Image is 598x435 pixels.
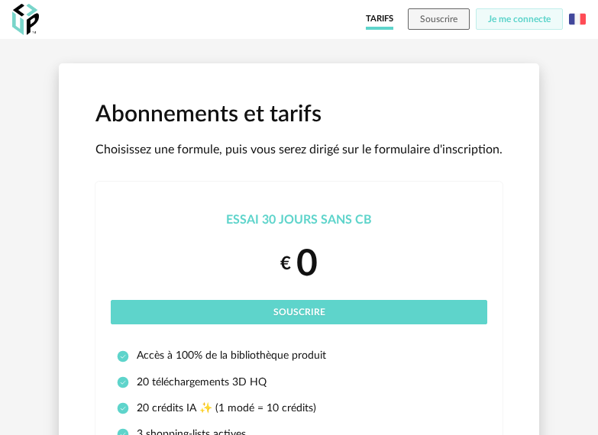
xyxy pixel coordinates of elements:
[420,14,457,24] span: Souscrire
[111,212,487,228] div: Essai 30 jours sans CB
[117,349,481,362] li: Accès à 100% de la bibliothèque produit
[117,375,481,389] li: 20 téléchargements 3D HQ
[95,100,503,130] h1: Abonnements et tarifs
[111,300,487,324] button: Souscrire
[488,14,551,24] span: Je me connecte
[12,4,39,35] img: OXP
[117,401,481,415] li: 20 crédits IA ✨ (1 modé = 10 crédits)
[476,8,563,30] button: Je me connecte
[569,11,586,27] img: fr
[408,8,470,30] button: Souscrire
[280,253,291,276] small: €
[296,246,318,282] span: 0
[273,308,325,317] span: Souscrire
[366,8,393,30] a: Tarifs
[95,142,503,158] p: Choisissez une formule, puis vous serez dirigé sur le formulaire d'inscription.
